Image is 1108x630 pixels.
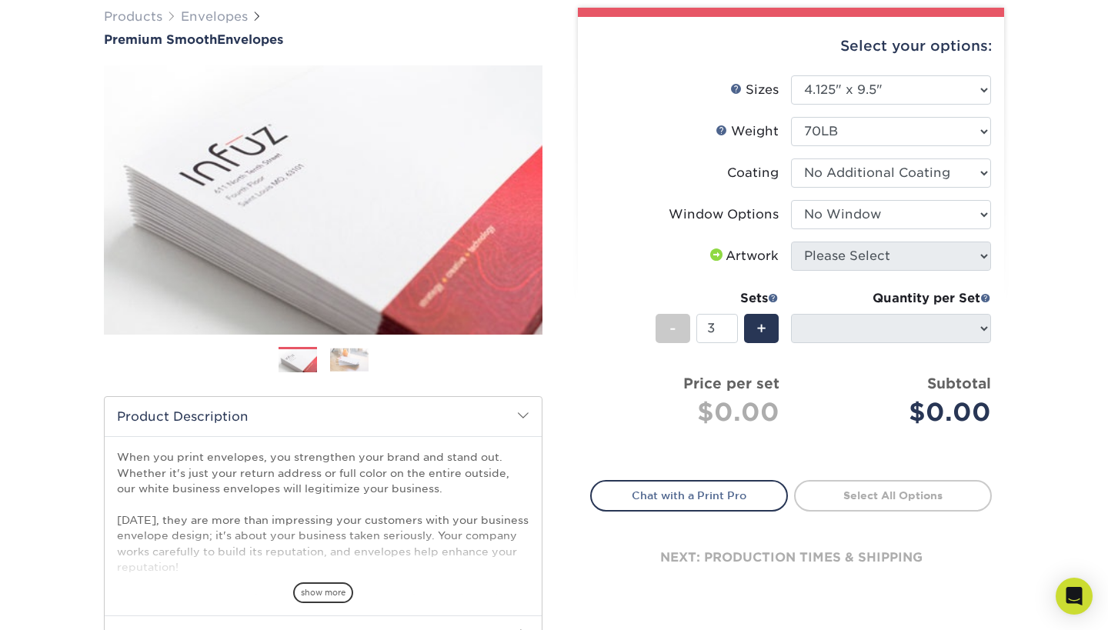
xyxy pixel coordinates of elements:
[727,164,779,182] div: Coating
[803,394,991,431] div: $0.00
[293,582,353,603] span: show more
[1056,578,1093,615] div: Open Intercom Messenger
[104,32,542,47] h1: Envelopes
[330,348,369,372] img: Envelopes 02
[590,17,992,75] div: Select your options:
[756,317,766,340] span: +
[181,9,248,24] a: Envelopes
[279,348,317,375] img: Envelopes 01
[590,480,788,511] a: Chat with a Print Pro
[104,32,217,47] span: Premium Smooth
[104,32,542,47] a: Premium SmoothEnvelopes
[669,205,779,224] div: Window Options
[794,480,992,511] a: Select All Options
[730,81,779,99] div: Sizes
[707,247,779,265] div: Artwork
[590,512,992,604] div: next: production times & shipping
[927,375,991,392] strong: Subtotal
[791,289,991,308] div: Quantity per Set
[669,317,676,340] span: -
[105,397,542,436] h2: Product Description
[656,289,779,308] div: Sets
[716,122,779,141] div: Weight
[104,48,542,352] img: Premium Smooth 01
[683,375,779,392] strong: Price per set
[104,9,162,24] a: Products
[602,394,779,431] div: $0.00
